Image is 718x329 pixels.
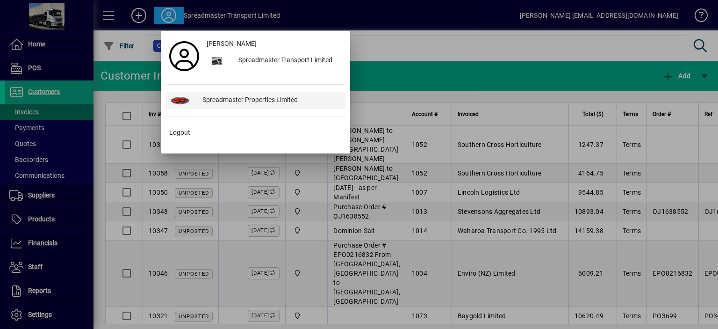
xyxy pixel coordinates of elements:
[207,39,257,49] span: [PERSON_NAME]
[203,52,345,69] button: Spreadmaster Transport Limited
[203,36,345,52] a: [PERSON_NAME]
[169,128,190,138] span: Logout
[195,92,345,109] div: Spreadmaster Properties Limited
[231,52,345,69] div: Spreadmaster Transport Limited
[165,124,345,141] button: Logout
[165,48,203,65] a: Profile
[165,92,345,109] button: Spreadmaster Properties Limited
